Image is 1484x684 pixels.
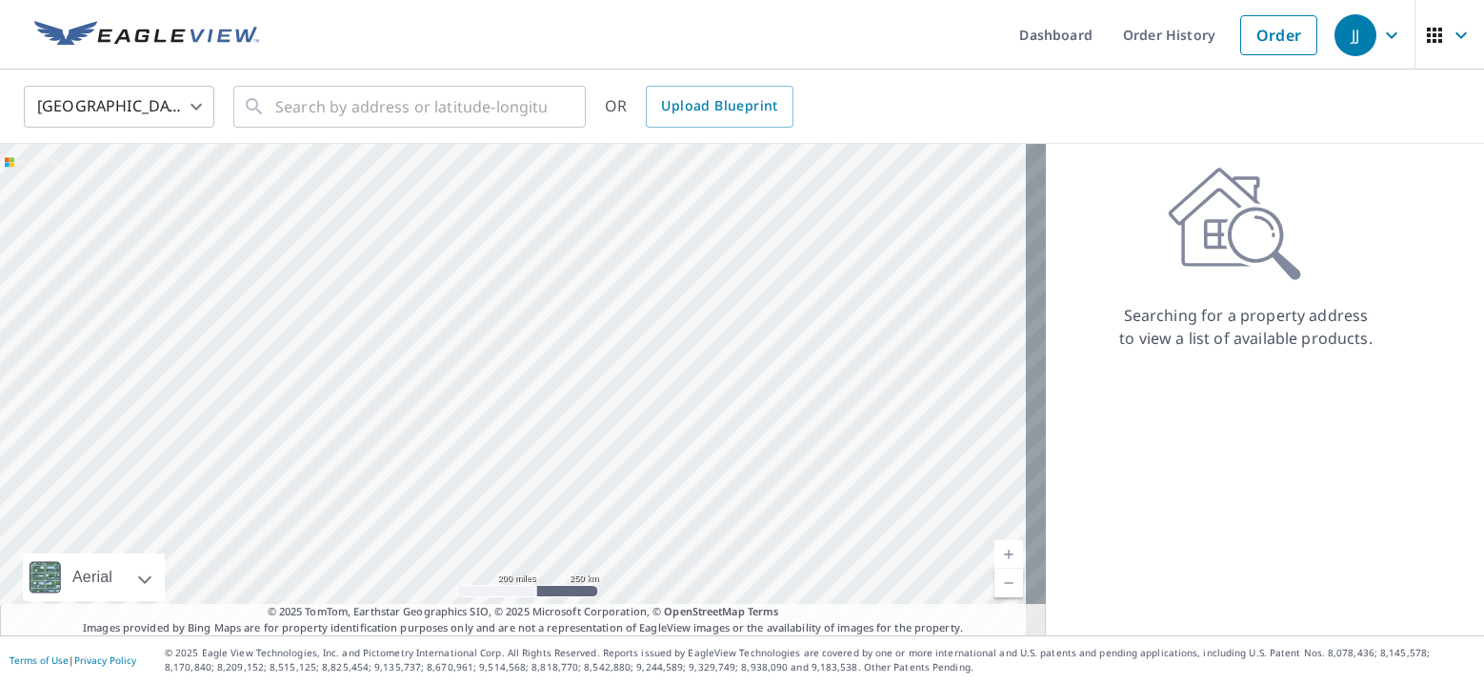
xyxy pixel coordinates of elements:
div: OR [605,86,793,128]
div: JJ [1334,14,1376,56]
div: [GEOGRAPHIC_DATA] [24,80,214,133]
span: Upload Blueprint [661,94,777,118]
p: Searching for a property address to view a list of available products. [1118,304,1374,350]
a: Terms [748,604,779,618]
div: Aerial [23,553,165,601]
a: Upload Blueprint [646,86,792,128]
a: Current Level 5, Zoom Out [994,569,1023,597]
input: Search by address or latitude-longitude [275,80,547,133]
p: | [10,654,136,666]
a: Terms of Use [10,654,69,667]
a: Order [1240,15,1317,55]
a: Current Level 5, Zoom In [994,540,1023,569]
span: © 2025 TomTom, Earthstar Geographics SIO, © 2025 Microsoft Corporation, © [268,604,779,620]
p: © 2025 Eagle View Technologies, Inc. and Pictometry International Corp. All Rights Reserved. Repo... [165,646,1474,674]
div: Aerial [67,553,118,601]
a: Privacy Policy [74,654,136,667]
a: OpenStreetMap [664,604,744,618]
img: EV Logo [34,21,259,50]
